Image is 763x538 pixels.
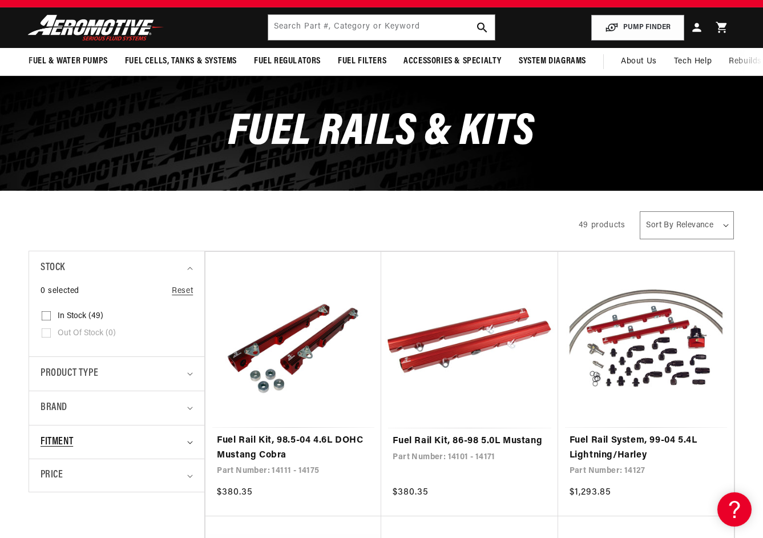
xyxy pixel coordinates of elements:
[41,366,98,382] span: Product type
[25,14,167,41] img: Aeromotive
[116,48,245,75] summary: Fuel Cells, Tanks & Systems
[510,48,595,75] summary: System Diagrams
[665,48,720,75] summary: Tech Help
[395,48,510,75] summary: Accessories & Specialty
[41,285,79,298] span: 0 selected
[41,425,193,459] summary: Fitment (0 selected)
[29,55,108,67] span: Fuel & Water Pumps
[338,55,386,67] span: Fuel Filters
[579,221,625,230] span: 49 products
[58,311,103,322] span: In stock (49)
[729,55,762,68] span: Rebuilds
[217,433,370,463] a: Fuel Rail Kit, 98.5-04 4.6L DOHC Mustang Cobra
[228,110,535,155] span: Fuel Rails & Kits
[612,48,665,75] a: About Us
[570,433,722,463] a: Fuel Rail System, 99-04 5.4L Lightning/Harley
[519,55,586,67] span: System Diagrams
[125,55,237,67] span: Fuel Cells, Tanks & Systems
[41,357,193,391] summary: Product type (0 selected)
[674,55,712,68] span: Tech Help
[41,459,193,492] summary: Price
[621,57,657,66] span: About Us
[41,391,193,425] summary: Brand (0 selected)
[41,260,65,276] span: Stock
[393,434,546,449] a: Fuel Rail Kit, 86-98 5.0L Mustang
[41,434,73,451] span: Fitment
[58,328,116,339] span: Out of stock (0)
[245,48,329,75] summary: Fuel Regulators
[41,251,193,285] summary: Stock (0 selected)
[20,48,116,75] summary: Fuel & Water Pumps
[268,15,495,40] input: Search by Part Number, Category or Keyword
[329,48,395,75] summary: Fuel Filters
[254,55,321,67] span: Fuel Regulators
[403,55,502,67] span: Accessories & Specialty
[172,285,193,298] a: Reset
[591,15,684,41] button: PUMP FINDER
[470,15,495,40] button: search button
[41,400,67,416] span: Brand
[41,468,63,483] span: Price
